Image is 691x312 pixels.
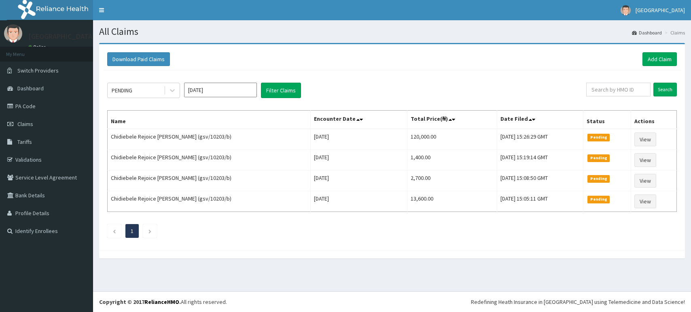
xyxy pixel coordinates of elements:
span: Pending [587,134,610,141]
td: 120,000.00 [407,129,497,150]
td: [DATE] [311,171,407,191]
th: Date Filed [497,111,583,129]
li: Claims [663,29,685,36]
th: Encounter Date [311,111,407,129]
a: View [634,132,656,146]
a: View [634,153,656,167]
input: Search [653,83,677,96]
input: Select Month and Year [184,83,257,97]
td: [DATE] 15:19:14 GMT [497,150,583,171]
span: Tariffs [17,138,32,145]
a: Dashboard [632,29,662,36]
a: RelianceHMO [144,298,179,306]
span: Pending [587,175,610,182]
img: User Image [621,5,631,15]
div: PENDING [112,86,132,94]
td: Chidiebele Rejoice [PERSON_NAME] (gsv/10203/b) [108,129,311,150]
span: Pending [587,196,610,203]
td: [DATE] [311,191,407,212]
a: View [634,174,656,188]
span: Pending [587,154,610,162]
button: Download Paid Claims [107,52,170,66]
td: 1,400.00 [407,150,497,171]
footer: All rights reserved. [93,291,691,312]
a: Online [28,44,48,50]
div: Redefining Heath Insurance in [GEOGRAPHIC_DATA] using Telemedicine and Data Science! [471,298,685,306]
th: Actions [631,111,676,129]
td: [DATE] [311,129,407,150]
span: Claims [17,120,33,128]
a: Previous page [112,227,116,235]
button: Filter Claims [261,83,301,98]
h1: All Claims [99,26,685,37]
a: Next page [148,227,152,235]
td: Chidiebele Rejoice [PERSON_NAME] (gsv/10203/b) [108,150,311,171]
strong: Copyright © 2017 . [99,298,181,306]
td: [DATE] 15:26:29 GMT [497,129,583,150]
td: 13,600.00 [407,191,497,212]
span: Switch Providers [17,67,59,74]
td: [DATE] [311,150,407,171]
a: Add Claim [642,52,677,66]
span: [GEOGRAPHIC_DATA] [636,6,685,14]
th: Total Price(₦) [407,111,497,129]
span: Dashboard [17,85,44,92]
td: Chidiebele Rejoice [PERSON_NAME] (gsv/10203/b) [108,171,311,191]
td: [DATE] 15:05:11 GMT [497,191,583,212]
td: 2,700.00 [407,171,497,191]
p: [GEOGRAPHIC_DATA] [28,33,95,40]
a: Page 1 is your current page [131,227,134,235]
td: Chidiebele Rejoice [PERSON_NAME] (gsv/10203/b) [108,191,311,212]
input: Search by HMO ID [586,83,651,96]
a: View [634,194,656,208]
th: Status [583,111,631,129]
img: User Image [4,24,22,43]
th: Name [108,111,311,129]
td: [DATE] 15:08:50 GMT [497,171,583,191]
